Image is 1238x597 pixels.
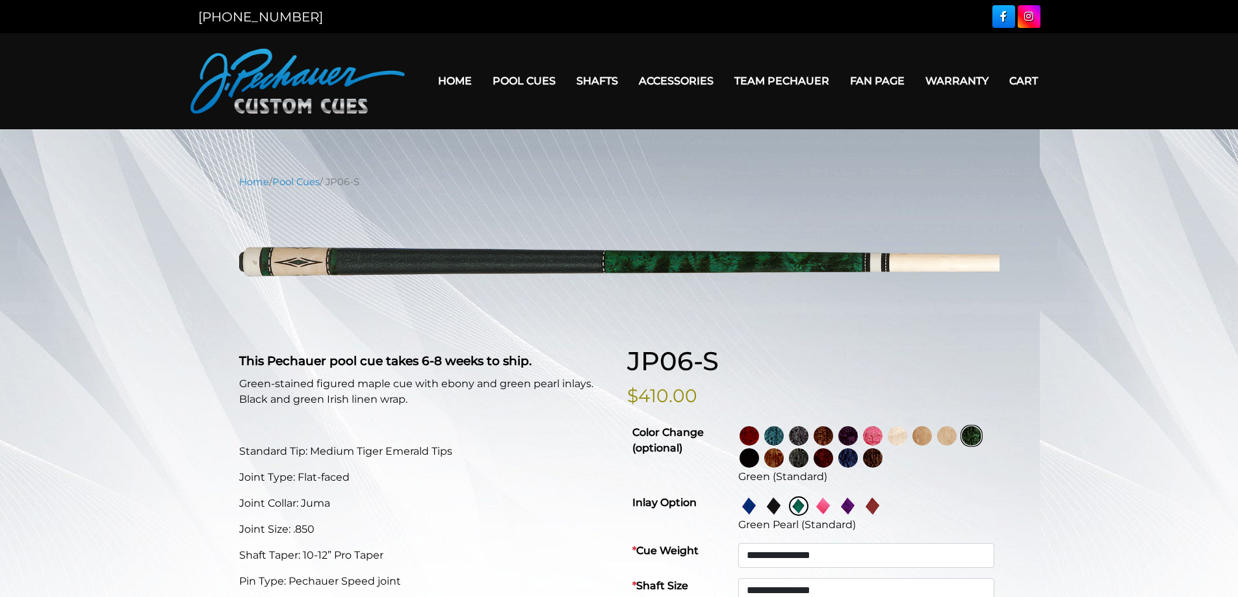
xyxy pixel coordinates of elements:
[198,9,323,25] a: [PHONE_NUMBER]
[764,426,784,446] img: Turquoise
[789,448,808,468] img: Carbon
[814,496,833,516] img: Pink Pearl
[863,496,883,516] img: Red Pearl
[239,470,612,485] p: Joint Type: Flat-faced
[239,353,532,368] strong: This Pechauer pool cue takes 6-8 weeks to ship.
[632,426,704,454] strong: Color Change (optional)
[962,426,981,446] img: Green
[428,64,482,97] a: Home
[190,49,405,114] img: Pechauer Custom Cues
[239,175,999,189] nav: Breadcrumb
[740,448,759,468] img: Ebony
[840,64,915,97] a: Fan Page
[999,64,1048,97] a: Cart
[863,426,883,446] img: Pink
[838,448,858,468] img: Blue
[566,64,628,97] a: Shafts
[239,574,612,589] p: Pin Type: Pechauer Speed joint
[239,496,612,511] p: Joint Collar: Juma
[740,426,759,446] img: Wine
[863,448,883,468] img: Black Palm
[789,496,808,516] img: Green Pearl
[912,426,932,446] img: Natural
[272,176,320,188] a: Pool Cues
[239,522,612,537] p: Joint Size: .850
[239,376,612,407] p: Green-stained figured maple cue with ebony and green pearl inlays. Black and green Irish linen wrap.
[764,496,784,516] img: Simulated Ebony
[764,448,784,468] img: Chestnut
[740,496,759,516] img: Blue Pearl
[627,346,999,377] h1: JP06-S
[814,448,833,468] img: Burgundy
[915,64,999,97] a: Warranty
[632,544,699,557] strong: Cue Weight
[888,426,907,446] img: No Stain
[239,548,612,563] p: Shaft Taper: 10-12” Pro Taper
[632,496,697,509] strong: Inlay Option
[482,64,566,97] a: Pool Cues
[239,176,269,188] a: Home
[838,426,858,446] img: Purple
[789,426,808,446] img: Smoke
[628,64,724,97] a: Accessories
[738,517,994,533] div: Green Pearl (Standard)
[632,579,688,592] strong: Shaft Size
[838,496,858,516] img: Purple Pearl
[937,426,957,446] img: Light Natural
[627,385,697,407] bdi: $410.00
[738,469,994,485] div: Green (Standard)
[724,64,840,97] a: Team Pechauer
[814,426,833,446] img: Rose
[239,444,612,459] p: Standard Tip: Medium Tiger Emerald Tips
